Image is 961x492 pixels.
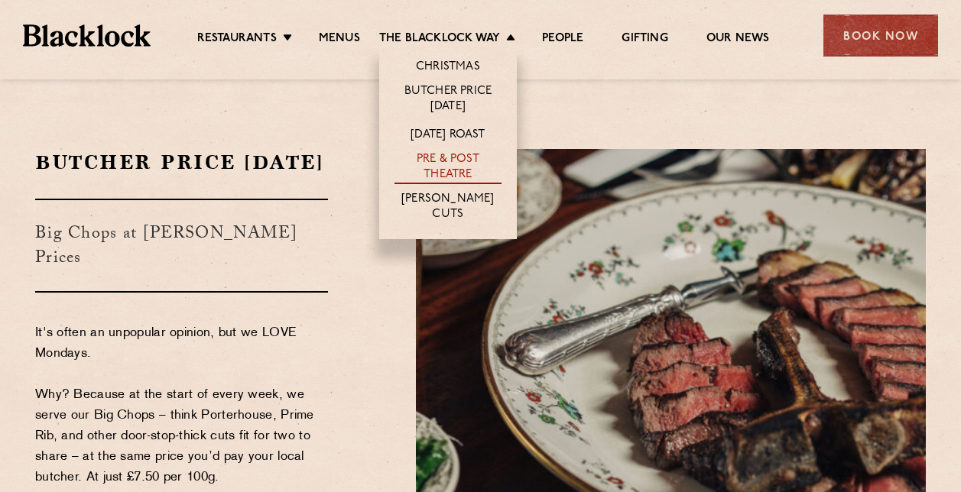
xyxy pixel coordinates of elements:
[823,15,938,57] div: Book Now
[197,31,277,48] a: Restaurants
[394,84,502,116] a: Butcher Price [DATE]
[622,31,667,48] a: Gifting
[542,31,583,48] a: People
[35,199,328,293] h3: Big Chops at [PERSON_NAME] Prices
[706,31,770,48] a: Our News
[35,149,328,176] h2: Butcher Price [DATE]
[394,192,502,224] a: [PERSON_NAME] Cuts
[319,31,360,48] a: Menus
[394,152,502,184] a: Pre & Post Theatre
[416,60,480,76] a: Christmas
[379,31,500,48] a: The Blacklock Way
[411,128,485,144] a: [DATE] Roast
[23,24,151,46] img: BL_Textured_Logo-footer-cropped.svg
